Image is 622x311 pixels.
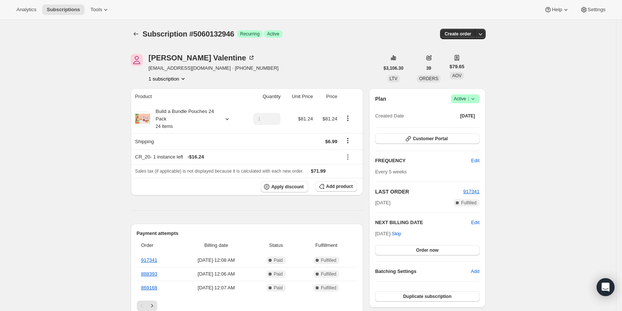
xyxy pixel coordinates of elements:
span: Edit [471,157,479,164]
button: Edit [467,155,484,167]
th: Product [131,88,243,105]
span: Billing date [180,242,252,249]
span: Every 5 weeks [375,169,407,175]
span: [DATE] · 12:08 AM [180,257,252,264]
div: [PERSON_NAME] Valentine [149,54,255,62]
span: [DATE] [375,199,390,207]
button: Help [540,4,574,15]
button: Shipping actions [342,136,354,145]
span: [DATE] [460,113,475,119]
span: AOV [452,73,461,78]
span: $6.99 [325,139,337,144]
span: $81.24 [322,116,337,122]
span: Help [552,7,562,13]
span: Analytics [16,7,36,13]
span: Recurring [240,31,260,37]
span: Created Date [375,112,404,120]
span: [DATE] · 12:06 AM [180,270,252,278]
a: 917341 [141,257,157,263]
button: [DATE] [456,111,480,121]
th: Order [137,237,179,254]
span: Customer Portal [413,136,448,142]
span: Tools [90,7,102,13]
span: Order now [416,247,439,253]
button: Skip [387,228,406,240]
div: CR_20 - 1 instance left [135,153,337,161]
span: [DATE] · 12:07 AM [180,284,252,292]
button: Analytics [12,4,41,15]
span: [DATE] · [375,231,401,236]
span: Subscriptions [47,7,80,13]
span: Subscription #5060132946 [143,30,234,38]
button: Add product [316,181,357,192]
th: Unit Price [283,88,315,105]
span: Duplicate subscription [403,293,451,299]
span: Fulfilled [321,271,336,277]
span: $81.24 [298,116,313,122]
span: Ellen Valentine [131,54,143,66]
span: Fulfilled [321,285,336,291]
span: - $16.24 [188,153,204,161]
button: Add [466,266,484,277]
th: Shipping [131,133,243,150]
button: 917341 [463,188,479,195]
button: Create order [440,29,476,39]
span: Fulfilled [461,200,476,206]
span: Add [471,268,479,275]
nav: Pagination [137,301,358,311]
span: Sales tax (if applicable) is not displayed because it is calculated with each new order. [135,169,304,174]
span: [EMAIL_ADDRESS][DOMAIN_NAME] · [PHONE_NUMBER] [149,65,279,72]
button: Settings [576,4,610,15]
small: 24 Items [156,124,173,129]
span: Status [256,242,295,249]
h2: NEXT BILLING DATE [375,219,471,226]
a: 869168 [141,285,157,290]
h6: Batching Settings [375,268,471,275]
span: $3,106.30 [384,65,403,71]
button: $3,106.30 [379,63,408,73]
span: ORDERS [419,76,438,81]
h2: Plan [375,95,386,103]
th: Quantity [243,88,283,105]
h2: FREQUENCY [375,157,471,164]
a: 917341 [463,189,479,194]
button: Next [147,301,157,311]
span: | [468,96,469,102]
span: Create order [445,31,471,37]
span: Fulfilled [321,257,336,263]
a: 888393 [141,271,157,277]
div: Open Intercom Messenger [597,278,615,296]
button: 39 [422,63,436,73]
h2: Payment attempts [137,230,358,237]
span: Apply discount [271,184,304,190]
button: Apply discount [261,181,308,192]
span: 39 [426,65,431,71]
h2: LAST ORDER [375,188,463,195]
button: Subscriptions [42,4,84,15]
button: Subscriptions [131,29,141,39]
span: Active [454,95,477,103]
span: $79.65 [449,63,464,70]
span: Add product [326,183,353,189]
th: Price [315,88,340,105]
span: Paid [274,271,283,277]
button: Edit [471,219,479,226]
button: Customer Portal [375,133,479,144]
span: Paid [274,257,283,263]
span: Settings [588,7,606,13]
button: Tools [86,4,114,15]
span: Fulfillment [300,242,353,249]
span: Paid [274,285,283,291]
button: Order now [375,245,479,255]
button: Product actions [342,114,354,122]
span: Active [267,31,279,37]
span: LTV [390,76,397,81]
button: Duplicate subscription [375,291,479,302]
div: Build a Bundle Pouches 24 Pack [150,108,217,130]
span: Skip [392,230,401,238]
span: $71.99 [311,168,326,174]
button: Product actions [149,75,187,82]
